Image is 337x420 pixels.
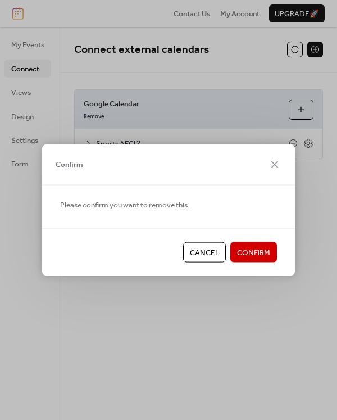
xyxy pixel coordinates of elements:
span: Confirm [237,247,270,259]
span: Please confirm you want to remove this. [60,199,189,210]
span: Cancel [190,247,219,259]
button: Confirm [230,242,277,263]
button: Cancel [183,242,226,263]
span: Confirm [56,159,83,170]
